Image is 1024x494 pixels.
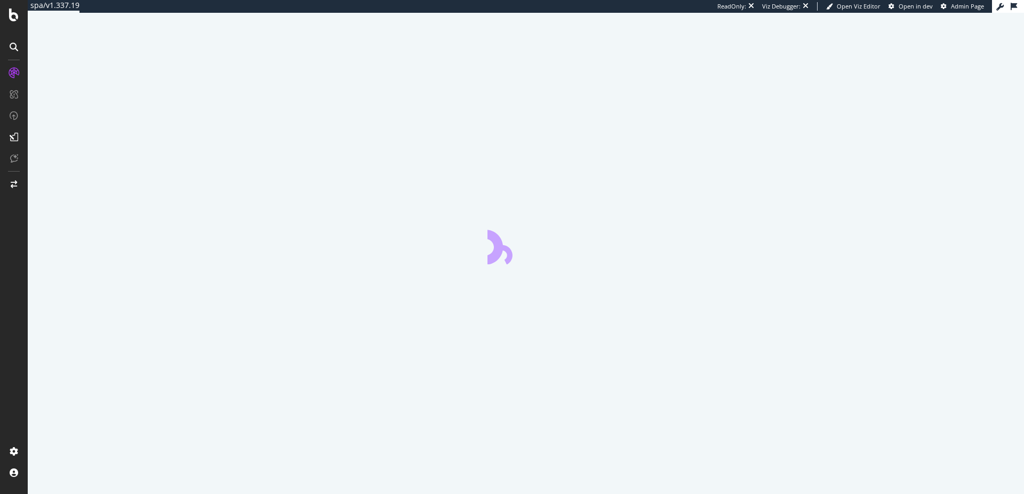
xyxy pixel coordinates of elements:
[941,2,984,11] a: Admin Page
[487,226,564,264] div: animation
[837,2,881,10] span: Open Viz Editor
[762,2,801,11] div: Viz Debugger:
[826,2,881,11] a: Open Viz Editor
[889,2,933,11] a: Open in dev
[717,2,746,11] div: ReadOnly:
[899,2,933,10] span: Open in dev
[951,2,984,10] span: Admin Page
